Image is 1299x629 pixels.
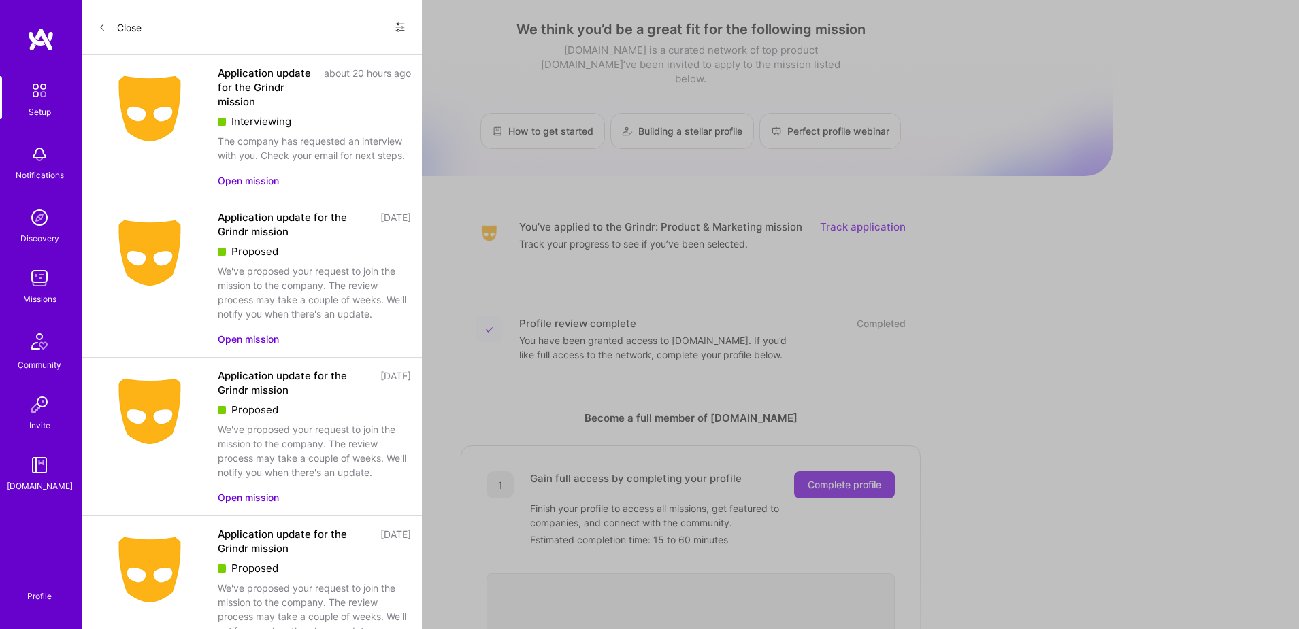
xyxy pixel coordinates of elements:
div: Interviewing [218,114,411,129]
img: Invite [26,391,53,418]
div: Notifications [16,168,64,182]
div: We've proposed your request to join the mission to the company. The review process may take a cou... [218,422,411,479]
div: Proposed [218,244,411,258]
div: Application update for the Grindr mission [218,527,372,556]
div: Invite [29,418,50,432]
a: Profile [22,575,56,602]
div: Setup [29,105,51,119]
div: We've proposed your request to join the mission to the company. The review process may take a cou... [218,264,411,321]
img: discovery [26,204,53,231]
div: Profile [27,589,52,602]
img: teamwork [26,265,53,292]
div: Discovery [20,231,59,245]
div: about 20 hours ago [324,66,411,109]
div: The company has requested an interview with you. Check your email for next steps. [218,134,411,163]
div: [DATE] [380,527,411,556]
img: Company Logo [93,210,207,296]
img: Company Logo [93,66,207,152]
div: [DOMAIN_NAME] [7,479,73,493]
button: Close [98,16,142,38]
img: bell [26,141,53,168]
img: logo [27,27,54,52]
div: Proposed [218,561,411,575]
button: Open mission [218,173,279,188]
img: Company Logo [93,527,207,613]
div: Application update for the Grindr mission [218,66,316,109]
img: guide book [26,452,53,479]
div: [DATE] [380,210,411,239]
div: Missions [23,292,56,306]
div: Community [18,358,61,372]
button: Open mission [218,332,279,346]
div: Application update for the Grindr mission [218,210,372,239]
div: [DATE] [380,369,411,397]
img: Company Logo [93,369,207,454]
img: setup [25,76,54,105]
div: Application update for the Grindr mission [218,369,372,397]
img: Community [23,325,56,358]
button: Open mission [218,490,279,505]
div: Proposed [218,403,411,417]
